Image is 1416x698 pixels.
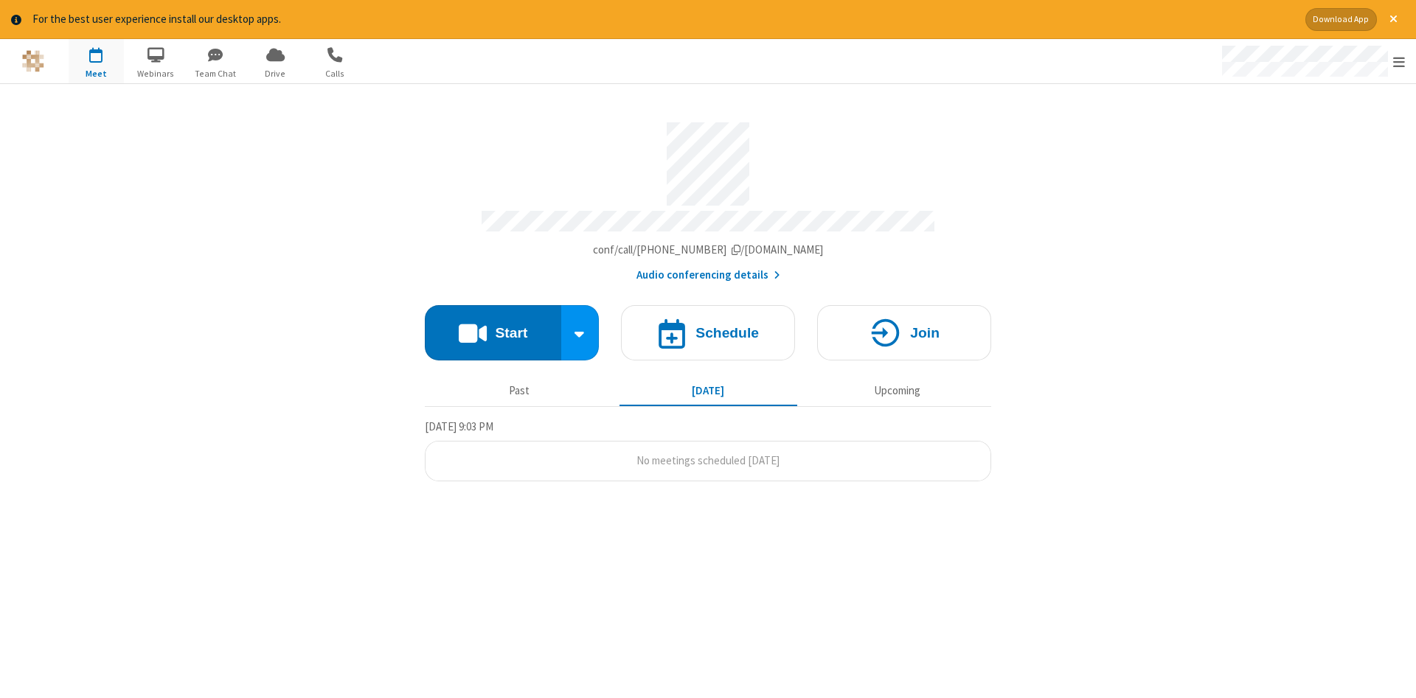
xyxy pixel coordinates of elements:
span: Drive [248,67,303,80]
span: Webinars [128,67,184,80]
button: Past [431,377,608,405]
button: Logo [5,39,60,83]
button: Upcoming [808,377,986,405]
span: Copy my meeting room link [593,242,824,256]
button: Schedule [621,305,795,360]
div: Open menu [1208,39,1416,83]
h4: Join [910,326,940,340]
section: Account details [425,111,991,283]
button: Download App [1305,8,1377,31]
button: Copy my meeting room linkCopy my meeting room link [593,242,824,259]
div: For the best user experience install our desktop apps. [32,11,1294,28]
div: Start conference options [561,305,600,360]
span: No meetings scheduled [DATE] [636,453,780,467]
h4: Start [495,326,527,340]
img: QA Selenium DO NOT DELETE OR CHANGE [22,50,44,72]
section: Today's Meetings [425,418,991,481]
span: Team Chat [188,67,243,80]
button: Join [817,305,991,360]
button: [DATE] [619,377,797,405]
span: Meet [69,67,124,80]
button: Audio conferencing details [636,267,780,284]
button: Start [425,305,561,360]
button: Close alert [1382,8,1405,31]
span: Calls [308,67,363,80]
span: [DATE] 9:03 PM [425,419,493,433]
h4: Schedule [695,326,759,340]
